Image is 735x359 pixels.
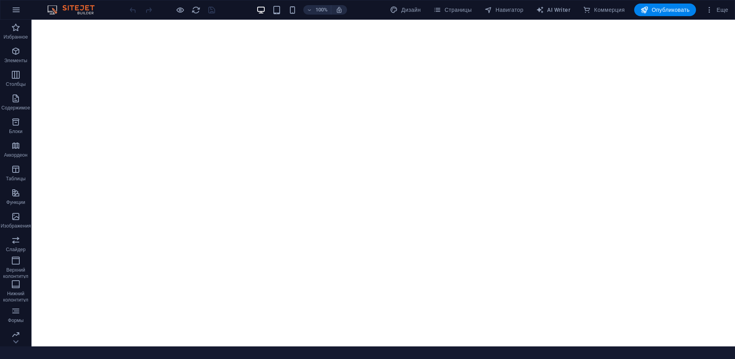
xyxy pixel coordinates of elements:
span: Навигатор [484,6,523,14]
i: Перезагрузить страницу [191,6,200,15]
button: Дизайн [387,4,424,16]
button: Страницы [430,4,475,16]
p: Избранное [4,34,28,40]
p: Элементы [4,57,27,64]
p: Изображения [1,223,31,229]
p: Аккордеон [4,152,28,158]
button: Еще [702,4,731,16]
p: Функции [6,199,25,205]
img: Editor Logo [45,5,104,15]
p: Таблицы [6,176,26,182]
p: Содержимое [2,105,30,111]
span: Страницы [433,6,471,14]
p: Столбцы [6,81,26,87]
span: Дизайн [390,6,421,14]
button: Опубликовать [634,4,696,16]
p: Слайдер [6,246,26,253]
button: 100% [303,5,331,15]
span: Опубликовать [640,6,690,14]
span: AI Writer [536,6,570,14]
h6: 100% [315,5,328,15]
button: Навигатор [481,4,527,16]
button: reload [191,5,200,15]
span: Коммерция [583,6,625,14]
button: Коммерция [580,4,628,16]
button: AI Writer [533,4,574,16]
i: При изменении размера уровень масштабирования подстраивается автоматически в соответствии с выбра... [336,6,343,13]
p: Формы [8,317,24,324]
p: Блоки [9,128,22,135]
div: Дизайн (Ctrl+Alt+Y) [387,4,424,16]
span: Еще [705,6,728,14]
button: Нажмите здесь, чтобы выйти из режима предварительного просмотра и продолжить редактирование [175,5,185,15]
